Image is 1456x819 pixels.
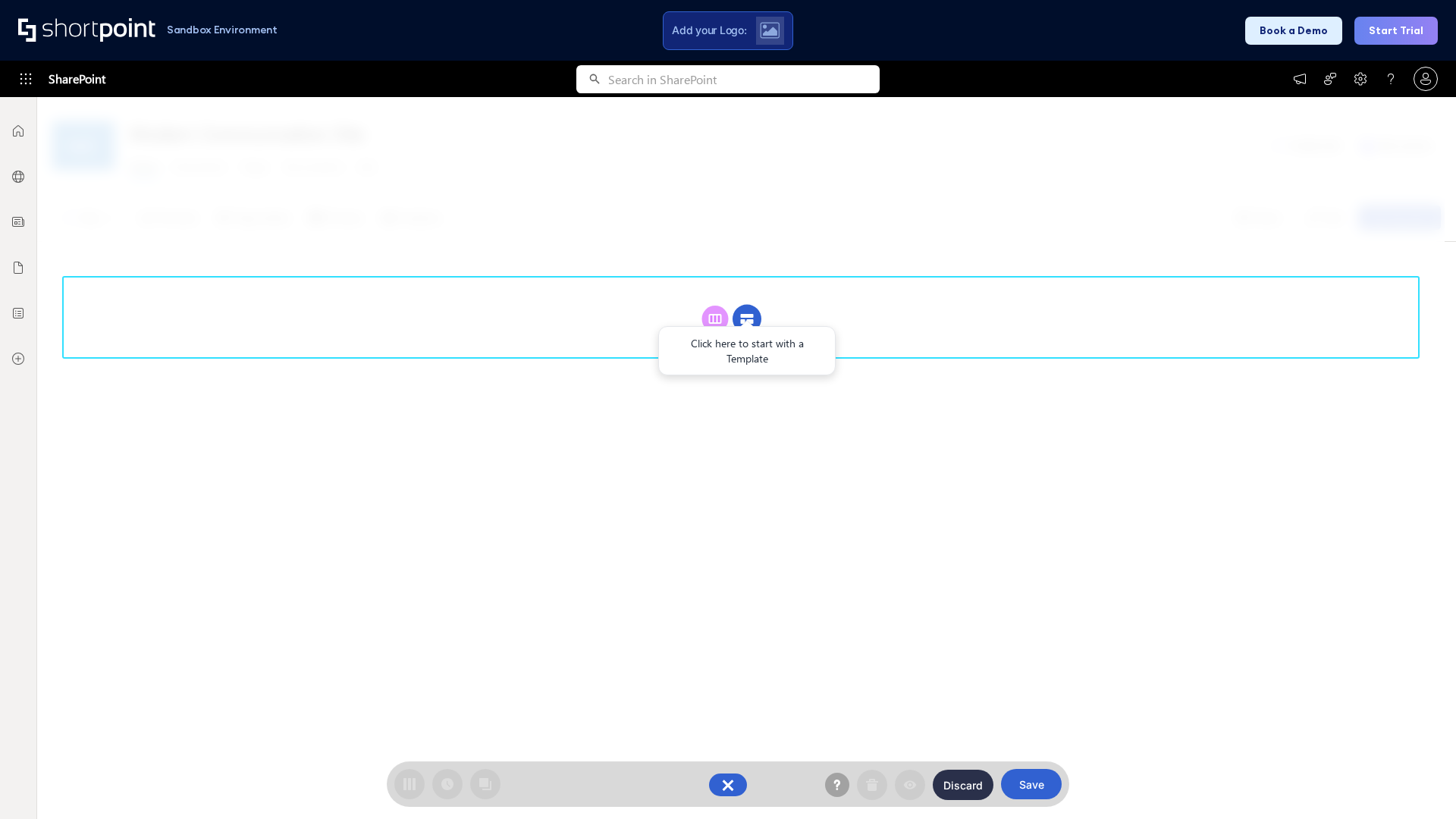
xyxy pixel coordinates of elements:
[1001,769,1062,799] button: Save
[167,26,278,34] h1: Sandbox Environment
[49,61,105,97] span: SharePoint
[1354,17,1438,45] button: Start Trial
[672,24,746,37] span: Add your Logo:
[608,65,880,93] input: Search in SharePoint
[760,22,780,39] img: Upload logo
[1245,17,1342,45] button: Book a Demo
[933,770,993,800] button: Discard
[1380,746,1456,819] iframe: Chat Widget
